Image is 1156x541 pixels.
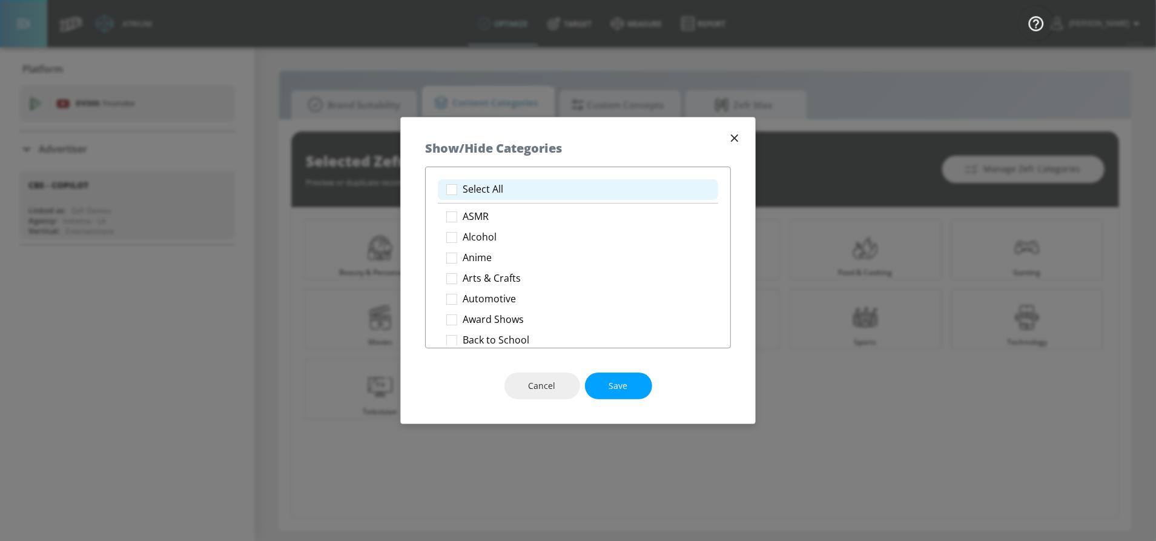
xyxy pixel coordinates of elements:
p: Award Shows [463,313,524,326]
p: Back to School [463,334,529,347]
p: Automotive [463,293,516,305]
span: Cancel [529,379,556,394]
p: Anime [463,251,492,264]
span: Save [609,379,628,394]
button: Save [585,373,652,400]
p: ASMR [463,210,489,223]
p: Select All [463,183,503,196]
button: Open Resource Center [1019,6,1053,40]
h5: Show/Hide Categories [425,142,562,154]
p: Arts & Crafts [463,272,521,285]
p: Alcohol [463,231,497,244]
button: Cancel [504,373,580,400]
